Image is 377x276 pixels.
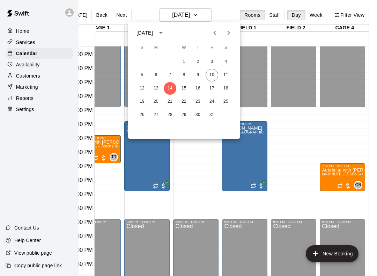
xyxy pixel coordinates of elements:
[222,26,236,40] button: Next month
[192,82,204,95] button: 16
[206,69,218,81] button: 10
[178,69,190,81] button: 8
[136,95,148,108] button: 19
[150,41,162,55] span: Monday
[208,26,222,40] button: Previous month
[178,95,190,108] button: 22
[220,56,232,68] button: 4
[192,41,204,55] span: Thursday
[192,95,204,108] button: 23
[136,109,148,121] button: 26
[150,69,162,81] button: 6
[192,56,204,68] button: 2
[164,69,176,81] button: 7
[164,95,176,108] button: 21
[136,29,153,37] div: [DATE]
[220,69,232,81] button: 11
[164,82,176,95] button: 14
[206,56,218,68] button: 3
[206,41,218,55] span: Friday
[136,69,148,81] button: 5
[150,109,162,121] button: 27
[220,95,232,108] button: 25
[192,69,204,81] button: 9
[178,82,190,95] button: 15
[220,82,232,95] button: 18
[164,41,176,55] span: Tuesday
[192,109,204,121] button: 30
[178,109,190,121] button: 29
[136,82,148,95] button: 12
[136,41,148,55] span: Sunday
[155,27,167,39] button: calendar view is open, switch to year view
[206,95,218,108] button: 24
[150,82,162,95] button: 13
[220,41,232,55] span: Saturday
[150,95,162,108] button: 20
[206,109,218,121] button: 31
[206,82,218,95] button: 17
[178,56,190,68] button: 1
[164,109,176,121] button: 28
[178,41,190,55] span: Wednesday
